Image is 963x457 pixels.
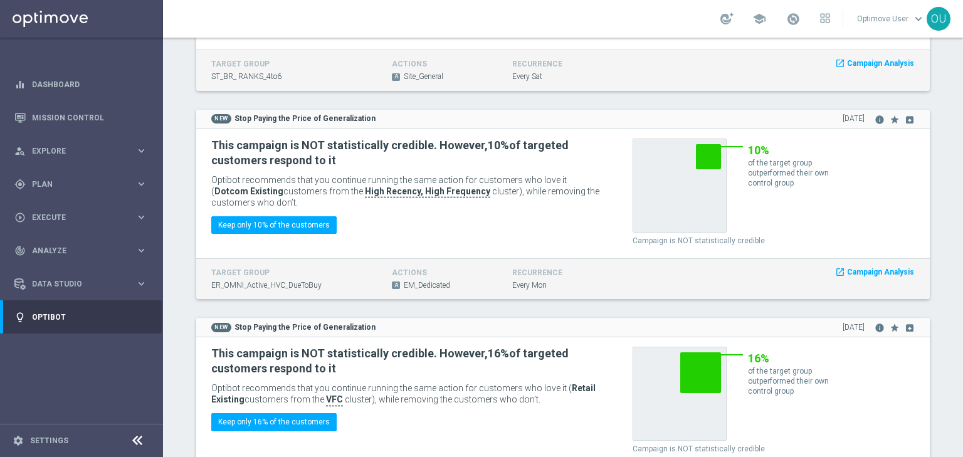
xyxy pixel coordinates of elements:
h4: recurrence [512,268,614,277]
p: Campaign is NOT statistically credible [633,444,915,454]
i: play_circle_outline [14,212,26,223]
i: keyboard_arrow_right [135,211,147,223]
div: Explore [14,145,135,157]
span: Every Mon [512,280,547,291]
b: 10% [488,139,509,152]
a: Mission Control [32,101,147,134]
h2: This campaign is NOT statistically credible. However, of targeted customers respond to it [211,138,604,168]
h4: target group [211,60,373,68]
i: archive [905,323,915,333]
h4: recurrence [512,60,614,68]
span: EM_Dedicated [404,280,450,291]
button: star [887,317,900,333]
span: ST_BR_ RANKS_4to6 [211,71,282,82]
b: 16% [488,347,509,360]
i: keyboard_arrow_right [135,178,147,190]
div: Optibot [14,300,147,334]
span: NEW [211,323,231,332]
h2: This campaign is NOT statistically credible. However, of targeted customers respond to it [211,346,604,376]
span: school [752,12,766,26]
i: info [875,115,885,125]
button: lightbulb Optibot [14,312,148,322]
i: star [890,323,900,333]
b: High Recency, High Frequency [365,186,490,196]
span: Campaign Analysis [847,58,914,69]
div: Data Studio [14,278,135,290]
span: Analyze [32,247,135,255]
button: Data Studio keyboard_arrow_right [14,279,148,289]
button: archive [902,317,915,333]
button: Mission Control [14,113,148,123]
span: [DATE] [843,322,865,333]
span: A [392,281,400,289]
i: settings [13,435,24,446]
button: Keep only 10% of the customers [211,216,337,234]
p: of the target group outperformed their own control group [748,366,836,396]
button: info [875,109,885,125]
span: ER_OMNI_Active_HVC_DueToBuy [211,280,322,291]
i: launch [835,267,845,278]
i: keyboard_arrow_right [135,244,147,256]
strong: Stop Paying the Price of Generalization [234,114,376,123]
span: cluster), while removing the customers who don’t. [345,394,540,404]
span: Plan [32,181,135,188]
button: archive [902,109,915,125]
span: cluster), while removing the customers who don’t. [211,186,599,207]
b: VFC [326,394,343,404]
i: lightbulb [14,312,26,323]
i: star [890,115,900,125]
button: star [887,109,900,125]
i: archive [905,115,915,125]
i: launch [835,58,845,69]
div: Dashboard [14,68,147,101]
div: Plan [14,179,135,190]
i: gps_fixed [14,179,26,190]
button: equalizer Dashboard [14,80,148,90]
h4: actions [392,60,493,68]
div: OU [927,7,950,31]
h2: 16% [748,351,836,366]
button: gps_fixed Plan keyboard_arrow_right [14,179,148,189]
a: Settings [30,437,68,444]
p: Campaign is NOT statistically credible [633,236,915,246]
a: Optibot [32,300,147,334]
div: Execute [14,212,135,223]
i: equalizer [14,79,26,90]
h4: target group [211,268,373,277]
h4: actions [392,268,493,277]
p: of the target group outperformed their own control group [748,158,836,188]
button: person_search Explore keyboard_arrow_right [14,146,148,156]
h2: 10% [748,143,836,158]
button: track_changes Analyze keyboard_arrow_right [14,246,148,256]
span: Optibot recommends that you continue running the same action for customers who love it ( customer... [211,383,596,404]
i: person_search [14,145,26,157]
a: Dashboard [32,68,147,101]
i: keyboard_arrow_right [135,145,147,157]
span: Campaign Analysis [847,267,914,278]
button: Keep only 16% of the customers [211,413,337,431]
span: keyboard_arrow_down [912,12,925,26]
span: Execute [32,214,135,221]
span: Site_General [404,71,443,82]
span: NEW [211,114,231,123]
span: A [392,73,400,81]
div: Analyze [14,245,135,256]
button: play_circle_outline Execute keyboard_arrow_right [14,213,148,223]
span: Optibot recommends that you continue running the same action for customers who love it ( customer... [211,175,567,196]
span: Every Sat [512,71,542,82]
a: Optimove Userkeyboard_arrow_down [856,9,927,28]
b: Dotcom Existing [214,186,283,196]
i: track_changes [14,245,26,256]
span: Data Studio [32,280,135,288]
div: Mission Control [14,101,147,134]
strong: Stop Paying the Price of Generalization [234,323,376,332]
button: info [875,317,885,333]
